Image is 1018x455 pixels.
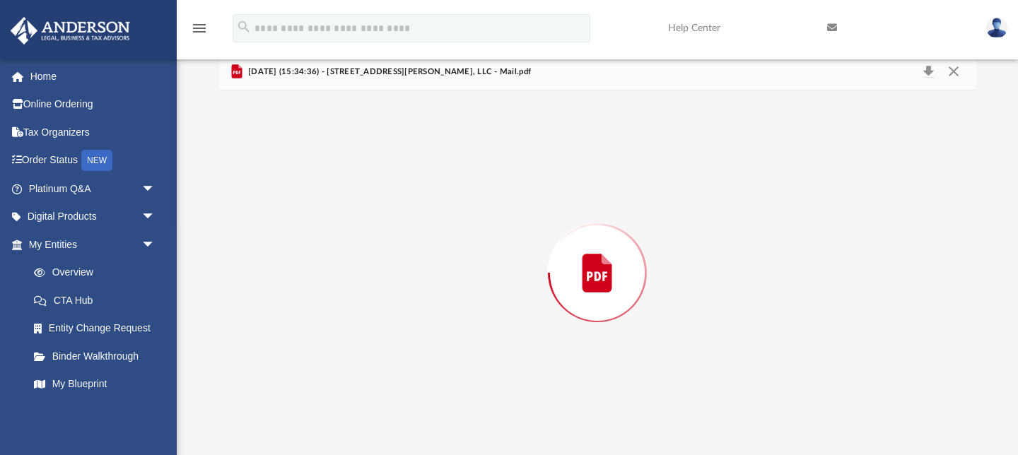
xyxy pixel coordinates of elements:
[191,27,208,37] a: menu
[141,175,170,203] span: arrow_drop_down
[141,230,170,259] span: arrow_drop_down
[10,146,177,175] a: Order StatusNEW
[916,62,942,82] button: Download
[10,90,177,119] a: Online Ordering
[20,398,177,426] a: Tax Due Dates
[10,175,177,203] a: Platinum Q&Aarrow_drop_down
[20,342,177,370] a: Binder Walkthrough
[20,314,177,343] a: Entity Change Request
[986,18,1007,38] img: User Pic
[10,62,177,90] a: Home
[20,259,177,287] a: Overview
[20,286,177,314] a: CTA Hub
[81,150,112,171] div: NEW
[10,230,177,259] a: My Entitiesarrow_drop_down
[245,66,531,78] span: [DATE] (15:34:36) - [STREET_ADDRESS][PERSON_NAME], LLC - Mail.pdf
[941,62,966,82] button: Close
[10,203,177,231] a: Digital Productsarrow_drop_down
[191,20,208,37] i: menu
[6,17,134,45] img: Anderson Advisors Platinum Portal
[236,19,252,35] i: search
[20,370,170,398] a: My Blueprint
[141,203,170,232] span: arrow_drop_down
[10,118,177,146] a: Tax Organizers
